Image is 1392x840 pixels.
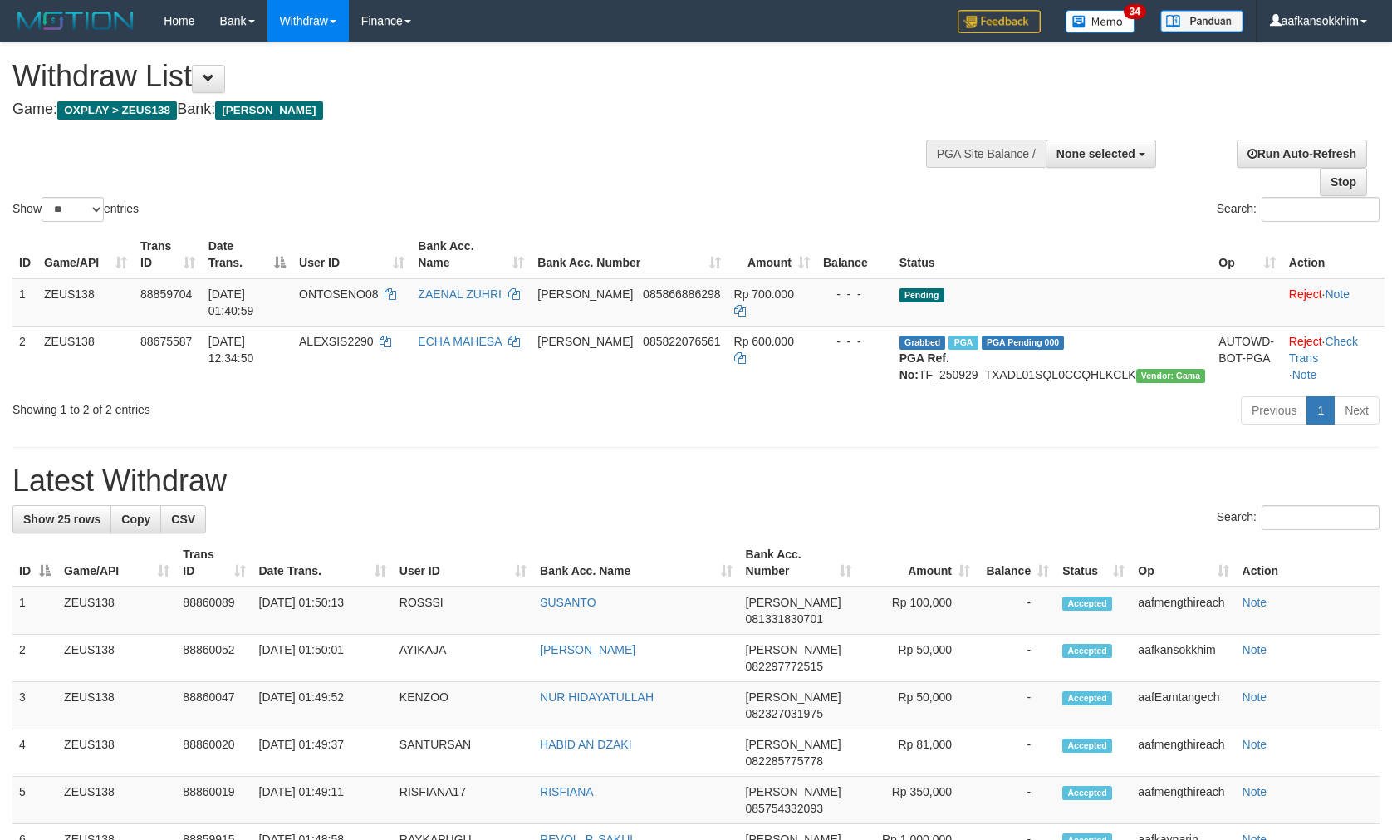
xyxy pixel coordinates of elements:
[1131,777,1235,824] td: aafmengthireach
[531,231,727,278] th: Bank Acc. Number: activate to sort column ascending
[948,336,978,350] span: Marked by aafpengsreynich
[12,231,37,278] th: ID
[252,635,393,682] td: [DATE] 01:50:01
[540,596,596,609] a: SUSANTO
[393,587,533,635] td: ROSSSI
[1334,396,1380,425] a: Next
[1282,278,1385,327] td: ·
[1243,596,1267,609] a: Note
[176,729,252,777] td: 88860020
[57,101,177,120] span: OXPLAY > ZEUS138
[393,729,533,777] td: SANTURSAN
[823,333,886,350] div: - - -
[12,60,911,93] h1: Withdraw List
[1306,396,1335,425] a: 1
[252,587,393,635] td: [DATE] 01:50:13
[823,286,886,302] div: - - -
[926,140,1046,168] div: PGA Site Balance /
[746,785,841,798] span: [PERSON_NAME]
[1136,369,1206,383] span: Vendor URL: https://trx31.1velocity.biz
[746,643,841,656] span: [PERSON_NAME]
[858,539,977,587] th: Amount: activate to sort column ascending
[1289,335,1358,365] a: Check Trans
[1243,690,1267,704] a: Note
[208,287,254,317] span: [DATE] 01:40:59
[899,336,946,350] span: Grabbed
[977,635,1056,682] td: -
[12,682,57,729] td: 3
[893,326,1213,390] td: TF_250929_TXADL01SQL0CCQHLKCLK
[893,231,1213,278] th: Status
[899,351,949,381] b: PGA Ref. No:
[746,612,823,626] span: Copy 081331830701 to clipboard
[393,777,533,824] td: RISFIANA17
[418,287,502,301] a: ZAENAL ZUHRI
[533,539,738,587] th: Bank Acc. Name: activate to sort column ascending
[537,287,633,301] span: [PERSON_NAME]
[1062,644,1112,658] span: Accepted
[746,802,823,815] span: Copy 085754332093 to clipboard
[643,335,720,348] span: Copy 085822076561 to clipboard
[23,513,100,526] span: Show 25 rows
[1062,597,1112,611] span: Accepted
[746,754,823,768] span: Copy 082285775778 to clipboard
[393,635,533,682] td: AYIKAJA
[1131,729,1235,777] td: aafmengthireach
[540,785,594,798] a: RISFIANA
[977,539,1056,587] th: Balance: activate to sort column ascending
[1131,682,1235,729] td: aafEamtangech
[12,395,567,418] div: Showing 1 to 2 of 2 entries
[1217,505,1380,530] label: Search:
[57,777,176,824] td: ZEUS138
[734,287,794,301] span: Rp 700.000
[160,505,206,533] a: CSV
[1046,140,1156,168] button: None selected
[746,596,841,609] span: [PERSON_NAME]
[252,777,393,824] td: [DATE] 01:49:11
[1282,231,1385,278] th: Action
[393,682,533,729] td: KENZOO
[176,539,252,587] th: Trans ID: activate to sort column ascending
[1320,168,1367,196] a: Stop
[37,231,134,278] th: Game/API: activate to sort column ascending
[1212,231,1282,278] th: Op: activate to sort column ascending
[977,587,1056,635] td: -
[858,635,977,682] td: Rp 50,000
[858,682,977,729] td: Rp 50,000
[977,777,1056,824] td: -
[12,777,57,824] td: 5
[537,335,633,348] span: [PERSON_NAME]
[12,539,57,587] th: ID: activate to sort column descending
[540,643,635,656] a: [PERSON_NAME]
[140,335,192,348] span: 88675587
[42,197,104,222] select: Showentries
[57,729,176,777] td: ZEUS138
[37,278,134,327] td: ZEUS138
[816,231,893,278] th: Balance
[12,101,911,118] h4: Game: Bank:
[1243,643,1267,656] a: Note
[292,231,411,278] th: User ID: activate to sort column ascending
[1062,739,1112,753] span: Accepted
[171,513,195,526] span: CSV
[1160,10,1243,32] img: panduan.png
[958,10,1041,33] img: Feedback.jpg
[739,539,858,587] th: Bank Acc. Number: activate to sort column ascending
[858,587,977,635] td: Rp 100,000
[37,326,134,390] td: ZEUS138
[643,287,720,301] span: Copy 085866886298 to clipboard
[1066,10,1135,33] img: Button%20Memo.svg
[858,729,977,777] td: Rp 81,000
[110,505,161,533] a: Copy
[57,682,176,729] td: ZEUS138
[12,505,111,533] a: Show 25 rows
[1056,147,1135,160] span: None selected
[57,587,176,635] td: ZEUS138
[12,587,57,635] td: 1
[411,231,531,278] th: Bank Acc. Name: activate to sort column ascending
[982,336,1065,350] span: PGA Pending
[12,8,139,33] img: MOTION_logo.png
[57,635,176,682] td: ZEUS138
[1289,335,1322,348] a: Reject
[1243,785,1267,798] a: Note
